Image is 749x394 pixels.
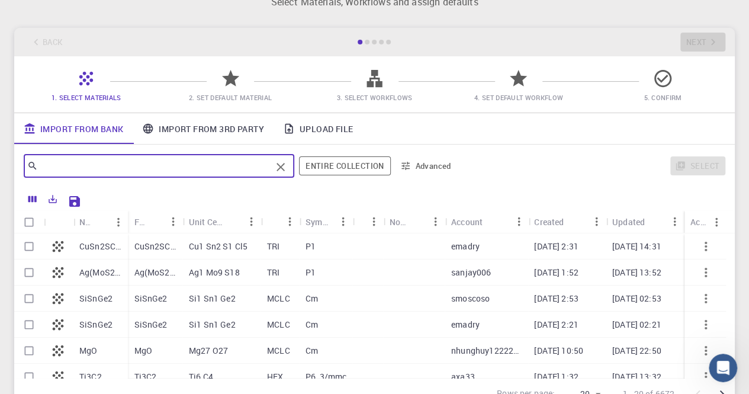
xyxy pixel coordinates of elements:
[109,213,128,232] button: Menu
[407,212,426,231] button: Sort
[189,241,247,252] p: Cu1 Sn2 S1 Cl5
[384,210,445,233] div: Non-periodic
[79,241,122,252] p: CuSn2SCl5
[483,212,502,231] button: Sort
[612,241,661,252] p: [DATE] 14:31
[612,345,661,357] p: [DATE] 22:50
[134,345,152,357] p: MgO
[90,213,109,232] button: Sort
[134,210,144,233] div: Formula
[451,293,490,305] p: smoscoso
[306,319,318,331] p: Cm
[267,267,279,278] p: TRI
[189,210,223,233] div: Unit Cell Formula
[134,371,156,383] p: Ti3C2
[451,345,522,357] p: nhunghuy1222223
[451,241,480,252] p: emadry
[534,345,583,357] p: [DATE] 10:50
[426,212,445,231] button: Menu
[14,113,133,144] a: Import From Bank
[44,210,73,233] div: Icon
[299,156,390,175] button: Entire collection
[223,212,242,231] button: Sort
[267,319,290,331] p: MCLC
[306,267,316,278] p: P1
[134,267,176,278] p: Ag(MoS2)9
[271,158,290,177] button: Clear
[509,212,528,231] button: Menu
[63,190,86,213] button: Save Explorer Settings
[690,210,707,233] div: Actions
[451,319,480,331] p: emadry
[52,93,121,102] span: 1. Select Materials
[645,212,664,231] button: Sort
[43,190,63,209] button: Export
[79,267,122,278] p: Ag(MoS2)9
[267,345,290,357] p: MCLC
[189,371,213,383] p: Ti6 C4
[79,293,112,305] p: SiSnGe2
[189,93,272,102] span: 2. Set Default Material
[534,371,578,383] p: [DATE] 1:32
[334,212,353,231] button: Menu
[306,241,316,252] p: P1
[134,319,167,331] p: SiSnGe2
[353,210,384,233] div: Tags
[564,212,583,231] button: Sort
[267,212,286,231] button: Sort
[133,113,273,144] a: Import From 3rd Party
[709,354,737,382] iframe: Intercom live chat
[612,319,661,331] p: [DATE] 02:21
[612,210,645,233] div: Updated
[707,213,726,232] button: Menu
[451,267,491,278] p: sanjay006
[267,241,279,252] p: TRI
[128,210,182,233] div: Formula
[306,210,334,233] div: Symmetry
[445,210,528,233] div: Account
[79,319,112,331] p: SiSnGe2
[189,345,228,357] p: Mg27 O27
[183,210,261,233] div: Unit Cell Formula
[79,345,97,357] p: MgO
[299,156,390,175] span: Filter throughout whole library including sets (folders)
[189,267,240,278] p: Ag1 Mo9 S18
[612,371,661,383] p: [DATE] 13:32
[606,210,684,233] div: Updated
[189,319,236,331] p: Si1 Sn1 Ge2
[534,293,578,305] p: [DATE] 2:53
[396,156,457,175] button: Advanced
[534,319,578,331] p: [DATE] 2:21
[281,212,300,231] button: Menu
[134,241,176,252] p: CuSn2SCl5
[79,210,90,233] div: Name
[534,267,578,278] p: [DATE] 1:52
[612,267,661,278] p: [DATE] 13:52
[534,210,564,233] div: Created
[164,212,183,231] button: Menu
[337,93,413,102] span: 3. Select Workflows
[534,241,578,252] p: [DATE] 2:31
[587,212,606,231] button: Menu
[134,293,167,305] p: SiSnGe2
[274,113,362,144] a: Upload File
[73,210,128,233] div: Name
[528,210,606,233] div: Created
[390,210,407,233] div: Non-periodic
[79,371,102,383] p: Ti3C2
[474,93,563,102] span: 4. Set Default Workflow
[306,293,318,305] p: Cm
[189,293,236,305] p: Si1 Sn1 Ge2
[306,345,318,357] p: Cm
[145,212,164,231] button: Sort
[22,190,43,209] button: Columns
[612,293,661,305] p: [DATE] 02:53
[306,371,346,383] p: P6_3/mmc
[644,93,682,102] span: 5. Confirm
[261,210,300,233] div: Lattice
[267,293,290,305] p: MCLC
[666,212,684,231] button: Menu
[267,371,283,383] p: HEX
[22,8,76,19] span: Dukungan
[451,371,475,383] p: axa33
